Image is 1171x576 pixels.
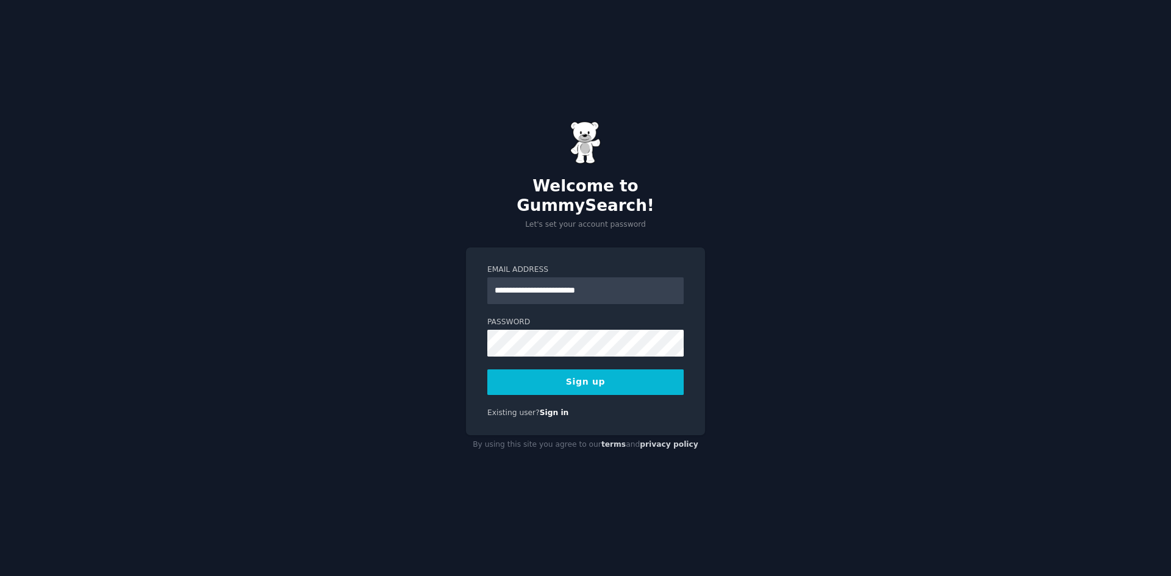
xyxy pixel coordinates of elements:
[487,408,540,417] span: Existing user?
[487,369,684,395] button: Sign up
[466,435,705,455] div: By using this site you agree to our and
[487,265,684,276] label: Email Address
[570,121,601,164] img: Gummy Bear
[601,440,626,449] a: terms
[466,177,705,215] h2: Welcome to GummySearch!
[540,408,569,417] a: Sign in
[640,440,698,449] a: privacy policy
[487,317,684,328] label: Password
[466,219,705,230] p: Let's set your account password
